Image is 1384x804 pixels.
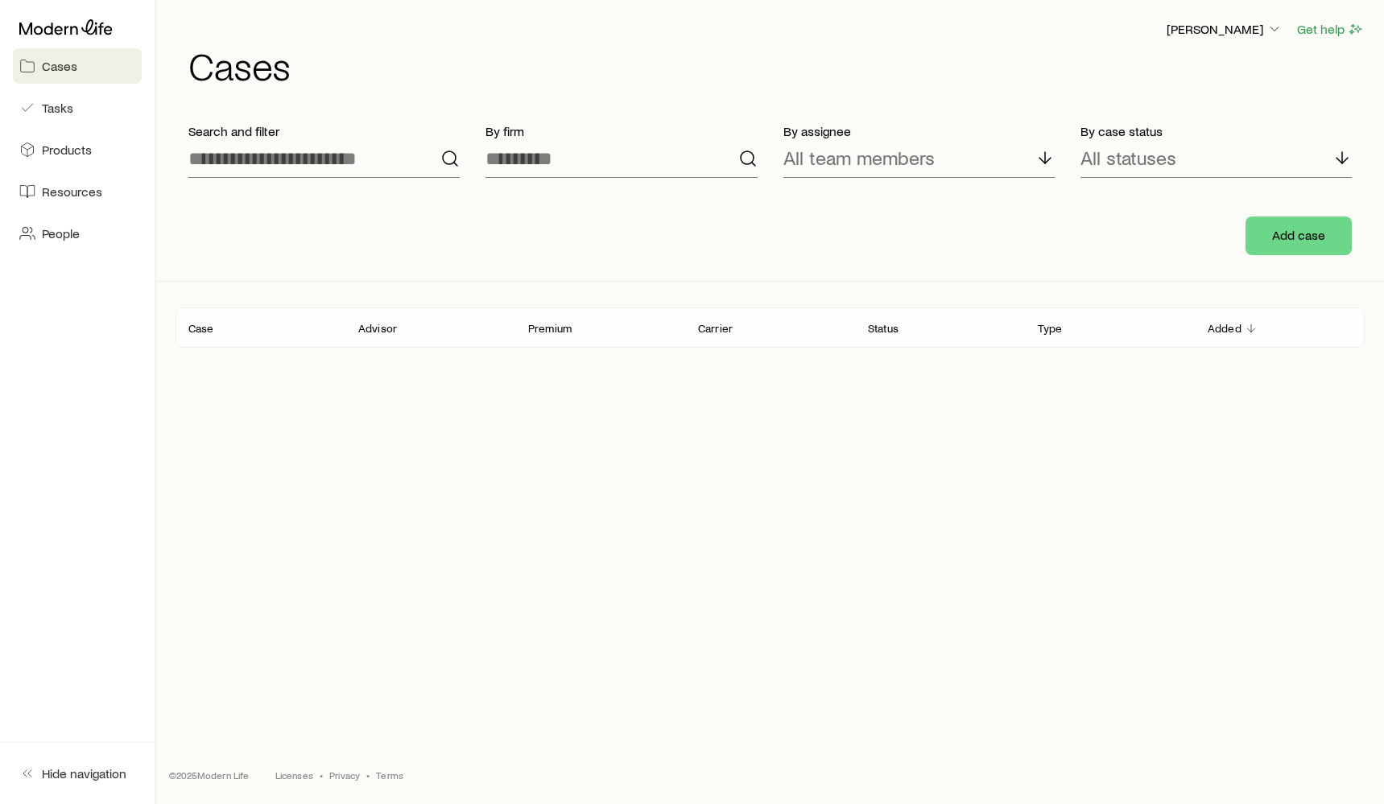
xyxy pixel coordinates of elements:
[13,132,142,167] a: Products
[13,48,142,84] a: Cases
[13,174,142,209] a: Resources
[42,225,80,241] span: People
[1080,123,1352,139] p: By case status
[485,123,757,139] p: By firm
[376,769,403,781] a: Terms
[188,123,460,139] p: Search and filter
[1038,322,1063,335] p: Type
[176,307,1365,348] div: Client cases
[188,322,214,335] p: Case
[13,216,142,251] a: People
[366,769,370,781] span: •
[528,322,572,335] p: Premium
[42,142,92,158] span: Products
[13,756,142,791] button: Hide navigation
[1208,322,1241,335] p: Added
[1296,20,1365,39] button: Get help
[868,322,899,335] p: Status
[783,123,1055,139] p: By assignee
[358,322,397,335] p: Advisor
[42,100,73,116] span: Tasks
[169,769,250,781] p: © 2025 Modern Life
[42,183,102,200] span: Resources
[320,769,323,781] span: •
[329,769,360,781] a: Privacy
[42,765,126,781] span: Hide navigation
[1246,216,1352,255] button: Add case
[1167,21,1283,37] p: [PERSON_NAME]
[42,58,77,74] span: Cases
[188,46,1365,85] h1: Cases
[1166,20,1283,39] button: [PERSON_NAME]
[275,769,313,781] a: Licenses
[698,322,733,335] p: Carrier
[1080,146,1176,169] p: All statuses
[13,90,142,126] a: Tasks
[783,146,935,169] p: All team members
